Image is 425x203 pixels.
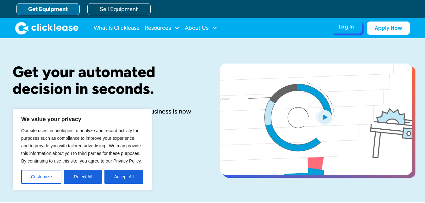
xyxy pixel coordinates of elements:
[185,22,217,34] div: About Us
[367,22,410,35] a: Apply Now
[13,109,152,190] div: We value your privacy
[13,107,200,124] div: The equipment you need to start or grow your business is now affordable with Clicklease.
[64,170,102,184] button: Reject All
[104,170,143,184] button: Accept All
[21,115,143,123] p: We value your privacy
[15,22,78,34] a: home
[339,24,354,30] div: Log In
[15,22,78,34] img: Clicklease logo
[87,3,151,15] a: Sell Equipment
[21,170,61,184] button: Customize
[316,108,333,126] img: Blue play button logo on a light blue circular background
[94,22,140,34] a: What Is Clicklease
[145,22,180,34] div: Resources
[220,64,412,175] a: open lightbox
[16,3,80,15] a: Get Equipment
[13,64,200,97] h1: Get your automated decision in seconds.
[21,128,142,163] span: Our site uses technologies to analyze and record activity for purposes such as compliance to impr...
